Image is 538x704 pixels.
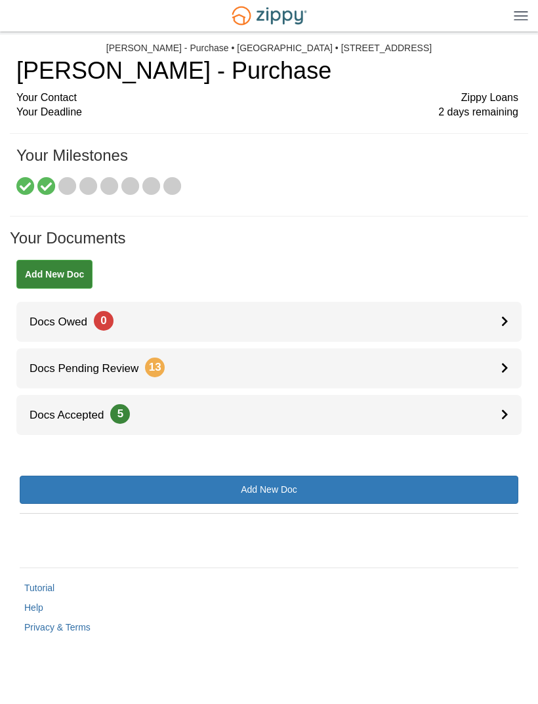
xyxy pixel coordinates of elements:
[16,147,518,177] h1: Your Milestones
[145,358,165,377] span: 13
[461,91,518,106] span: Zippy Loans
[16,105,518,120] div: Your Deadline
[438,105,518,120] span: 2 days remaining
[106,43,432,54] div: [PERSON_NAME] - Purchase • [GEOGRAPHIC_DATA] • [STREET_ADDRESS]
[16,362,165,375] span: Docs Pending Review
[16,302,522,342] a: Docs Owed0
[16,58,518,84] h1: [PERSON_NAME] - Purchase
[16,91,518,106] div: Your Contact
[16,316,114,328] span: Docs Owed
[16,260,93,289] a: Add New Doc
[24,622,91,632] a: Privacy & Terms
[24,583,54,593] a: Tutorial
[24,602,43,613] a: Help
[110,404,130,424] span: 5
[16,395,522,435] a: Docs Accepted5
[94,311,114,331] span: 0
[514,10,528,20] img: Mobile Dropdown Menu
[20,476,518,504] a: Add New Doc
[16,409,130,421] span: Docs Accepted
[10,230,528,260] h1: Your Documents
[16,348,522,388] a: Docs Pending Review13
